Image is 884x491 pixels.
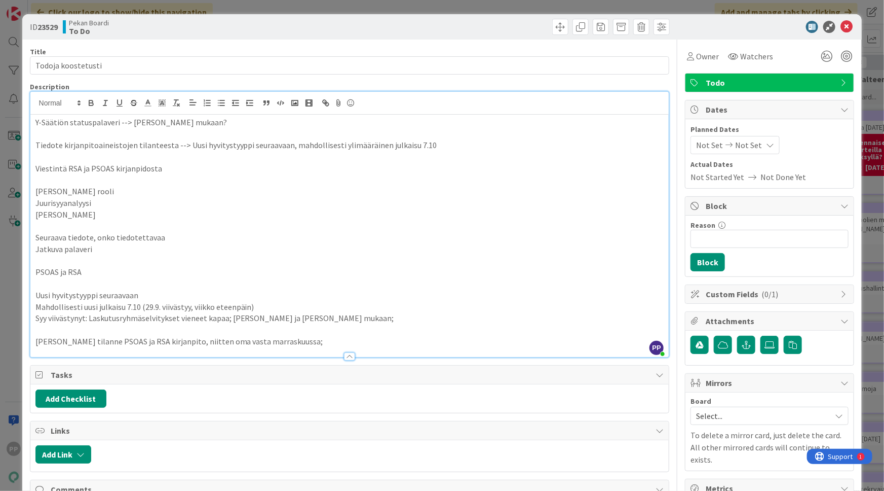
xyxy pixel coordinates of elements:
[21,2,46,14] span: Support
[735,139,762,151] span: Not Set
[690,159,849,170] span: Actual Dates
[30,47,46,56] label: Title
[35,266,664,278] p: PSOAS ja RSA
[706,315,835,327] span: Attachments
[37,22,58,32] b: 23529
[690,398,711,405] span: Board
[690,171,744,183] span: Not Started Yet
[706,77,835,89] span: Todo
[690,221,715,230] label: Reason
[649,341,664,355] span: PP
[53,4,55,12] div: 1
[35,163,664,174] p: Viestintä RSA ja PSOAS kirjanpidosta
[706,288,835,300] span: Custom Fields
[706,377,835,389] span: Mirrors
[35,390,106,408] button: Add Checklist
[760,171,806,183] span: Not Done Yet
[690,429,849,466] p: To delete a mirror card, just delete the card. All other mirrored cards will continue to exists.
[690,253,725,271] button: Block
[696,409,826,423] span: Select...
[696,139,723,151] span: Not Set
[35,243,664,255] p: Jatkuva palaveri
[30,21,58,33] span: ID
[706,103,835,116] span: Dates
[696,50,719,62] span: Owner
[35,290,664,301] p: Uusi hyvitystyyppi seuraavaan
[690,124,849,135] span: Planned Dates
[706,200,835,212] span: Block
[35,312,664,324] p: Syy viivästynyt: Laskutusryhmäselvitykset vieneet kapaa; [PERSON_NAME] ja [PERSON_NAME] mukaan;
[51,369,651,381] span: Tasks
[30,56,670,75] input: type card name here...
[35,139,664,151] p: Tiedote kirjanpitoaineistojen tilanteesta --> Uusi hyvitystyyppi seuraavaan, mahdollisesti ylimää...
[51,425,651,437] span: Links
[35,186,664,197] p: [PERSON_NAME] rooli
[35,445,91,464] button: Add Link
[35,232,664,243] p: Seuraava tiedote, onko tiedotettavaa
[35,209,664,221] p: [PERSON_NAME]
[30,82,69,91] span: Description
[69,19,109,27] span: Pekan Boardi
[740,50,773,62] span: Watchers
[761,289,778,299] span: ( 0/1 )
[35,197,664,209] p: Juurisyyanalyysi
[35,301,664,313] p: Mahdollisesti uusi julkaisu 7.10 (29.9. viivästyy, viikko eteenpäin)
[35,336,664,347] p: [PERSON_NAME] tilanne PSOAS ja RSA kirjanpito, niitten oma vasta marraskuussa;
[69,27,109,35] b: To Do
[35,117,664,128] p: Y-Säätiön statuspalaveri --> [PERSON_NAME] mukaan?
